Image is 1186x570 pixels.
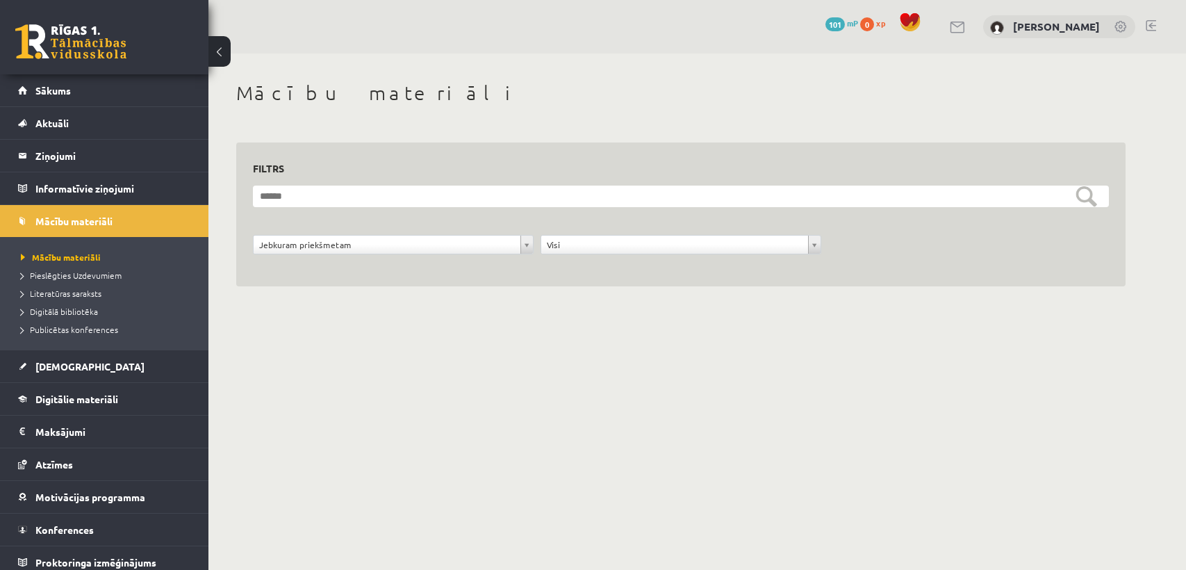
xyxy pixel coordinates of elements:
span: Visi [547,236,802,254]
legend: Ziņojumi [35,140,191,172]
a: Informatīvie ziņojumi [18,172,191,204]
span: Digitālā bibliotēka [21,306,98,317]
span: 0 [860,17,874,31]
legend: Maksājumi [35,416,191,448]
span: Digitālie materiāli [35,393,118,405]
span: Pieslēgties Uzdevumiem [21,270,122,281]
span: xp [876,17,885,28]
a: Literatūras saraksts [21,287,195,300]
span: Motivācijas programma [35,491,145,503]
a: Maksājumi [18,416,191,448]
a: Atzīmes [18,448,191,480]
a: Motivācijas programma [18,481,191,513]
span: Sākums [35,84,71,97]
a: [DEMOGRAPHIC_DATA] [18,350,191,382]
span: Aktuāli [35,117,69,129]
a: Ziņojumi [18,140,191,172]
a: Mācību materiāli [18,205,191,237]
a: Konferences [18,514,191,546]
span: Mācību materiāli [35,215,113,227]
span: 101 [825,17,845,31]
h1: Mācību materiāli [236,81,1126,105]
a: Rīgas 1. Tālmācības vidusskola [15,24,126,59]
span: mP [847,17,858,28]
a: Pieslēgties Uzdevumiem [21,269,195,282]
span: Jebkuram priekšmetam [259,236,515,254]
a: Digitālā bibliotēka [21,305,195,318]
span: Literatūras saraksts [21,288,101,299]
span: Konferences [35,523,94,536]
a: Digitālie materiāli [18,383,191,415]
a: [PERSON_NAME] [1013,19,1100,33]
a: Sākums [18,74,191,106]
h3: Filtrs [253,159,1092,178]
a: Visi [541,236,821,254]
img: Zenta Viktorija Amoliņa [990,21,1004,35]
a: Jebkuram priekšmetam [254,236,533,254]
span: [DEMOGRAPHIC_DATA] [35,360,145,373]
span: Publicētas konferences [21,324,118,335]
a: Mācību materiāli [21,251,195,263]
a: 101 mP [825,17,858,28]
a: Publicētas konferences [21,323,195,336]
a: Aktuāli [18,107,191,139]
span: Mācību materiāli [21,252,101,263]
span: Proktoringa izmēģinājums [35,556,156,569]
a: 0 xp [860,17,892,28]
span: Atzīmes [35,458,73,471]
legend: Informatīvie ziņojumi [35,172,191,204]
